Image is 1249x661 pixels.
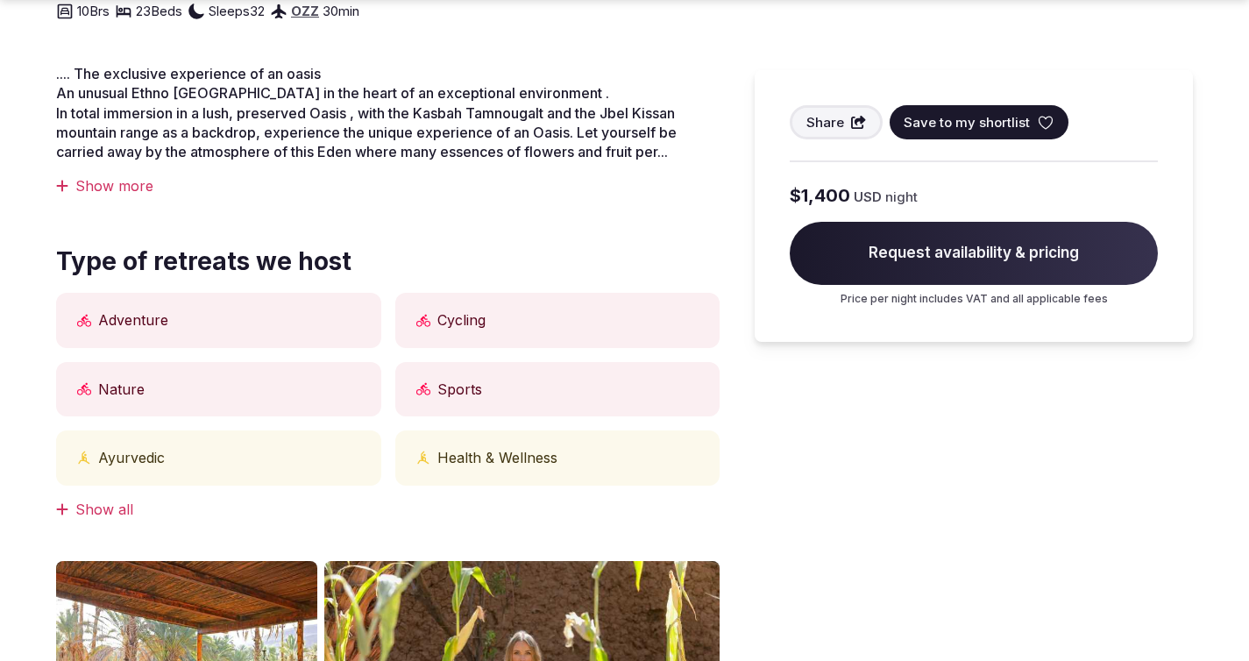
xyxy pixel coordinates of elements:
span: Save to my shortlist [904,113,1030,131]
span: In total immersion in a lush, preserved Oasis , with the Kasbah Tamnougalt and the Jbel Kissan mo... [56,104,677,161]
span: Type of retreats we host [56,245,720,279]
p: Price per night includes VAT and all applicable fees [790,292,1158,307]
button: Active icon tooltip [77,382,91,396]
a: OZZ [291,3,319,19]
span: USD [854,188,882,206]
button: Physical and mental health icon tooltip [416,451,430,465]
button: Share [790,105,883,139]
span: Share [806,113,844,131]
span: $1,400 [790,183,850,208]
span: .... The exclusive experience of an oasis [56,65,321,82]
div: Show all [56,500,720,519]
span: An unusual Ethno [GEOGRAPHIC_DATA] in the heart of an exceptional environment . [56,84,609,102]
span: Request availability & pricing [790,222,1158,285]
button: Active icon tooltip [77,314,91,328]
button: Physical and mental health icon tooltip [77,451,91,465]
button: Active icon tooltip [416,314,430,328]
button: Active icon tooltip [416,382,430,396]
span: night [885,188,918,206]
button: Save to my shortlist [890,105,1068,139]
div: Show more [56,176,720,195]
